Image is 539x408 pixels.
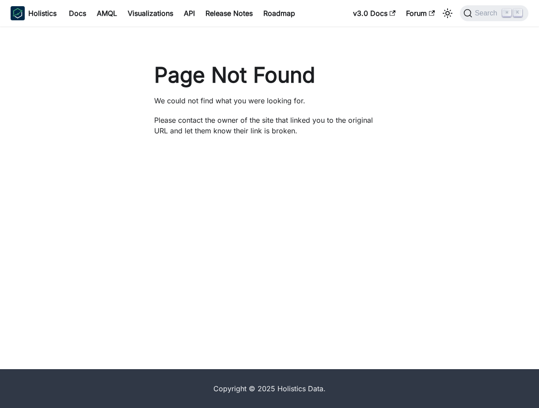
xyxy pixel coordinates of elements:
[440,6,455,20] button: Switch between dark and light mode (currently light mode)
[154,115,385,136] p: Please contact the owner of the site that linked you to the original URL and let them know their ...
[64,6,91,20] a: Docs
[200,6,258,20] a: Release Notes
[178,6,200,20] a: API
[472,9,503,17] span: Search
[28,8,57,19] b: Holistics
[154,62,385,88] h1: Page Not Found
[11,6,25,20] img: Holistics
[348,6,401,20] a: v3.0 Docs
[91,6,122,20] a: AMQL
[32,383,507,394] div: Copyright © 2025 Holistics Data.
[154,95,385,106] p: We could not find what you were looking for.
[401,6,440,20] a: Forum
[513,9,522,17] kbd: K
[122,6,178,20] a: Visualizations
[258,6,300,20] a: Roadmap
[460,5,528,21] button: Search (Command+K)
[11,6,57,20] a: HolisticsHolistics
[502,9,511,17] kbd: ⌘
